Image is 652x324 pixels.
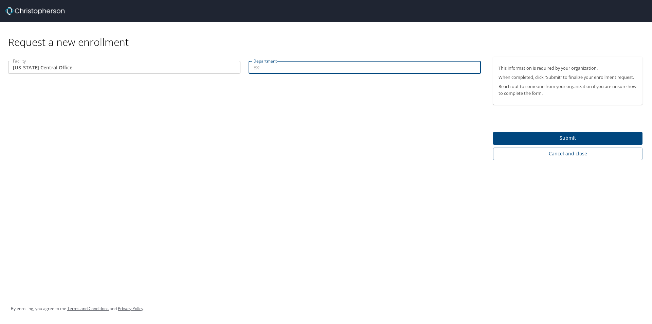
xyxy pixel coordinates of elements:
[499,134,637,142] span: Submit
[11,300,144,317] div: By enrolling, you agree to the and .
[67,306,109,311] a: Terms and Conditions
[118,306,143,311] a: Privacy Policy
[493,148,642,160] button: Cancel and close
[493,132,642,145] button: Submit
[8,22,648,49] div: Request a new enrollment
[499,74,637,81] p: When completed, click “Submit” to finalize your enrollment request.
[8,61,240,74] input: EX:
[499,150,637,158] span: Cancel and close
[499,65,637,71] p: This information is required by your organization.
[5,7,65,15] img: cbt logo
[499,83,637,96] p: Reach out to someone from your organization if you are unsure how to complete the form.
[249,61,481,74] input: EX:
